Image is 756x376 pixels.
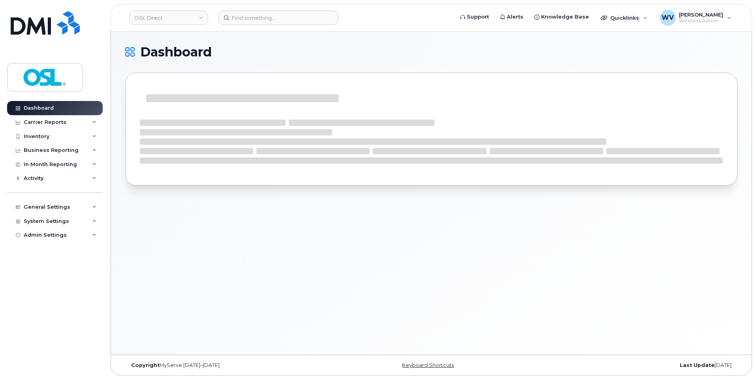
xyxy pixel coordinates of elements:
strong: Last Update [680,362,715,368]
span: Dashboard [140,46,212,58]
a: Keyboard Shortcuts [402,362,454,368]
strong: Copyright [131,362,160,368]
div: [DATE] [533,362,737,369]
div: MyServe [DATE]–[DATE] [125,362,329,369]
